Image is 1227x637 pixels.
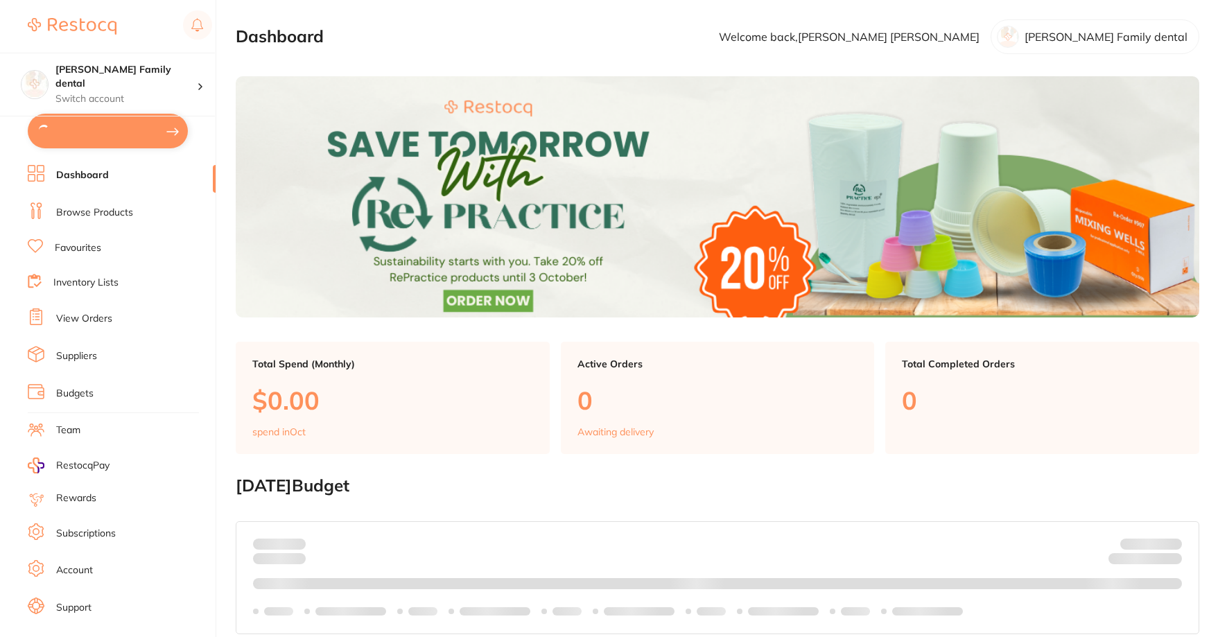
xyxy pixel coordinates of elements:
[56,564,93,577] a: Account
[252,386,533,415] p: $0.00
[236,27,324,46] h2: Dashboard
[1158,555,1182,567] strong: $0.00
[604,606,675,617] p: Labels extended
[56,349,97,363] a: Suppliers
[841,606,870,617] p: Labels
[460,606,530,617] p: Labels extended
[56,601,92,615] a: Support
[28,18,116,35] img: Restocq Logo
[28,457,44,473] img: RestocqPay
[748,606,819,617] p: Labels extended
[56,424,80,437] a: Team
[55,92,197,106] p: Switch account
[552,606,582,617] p: Labels
[56,387,94,401] a: Budgets
[1120,539,1182,550] p: Budget:
[719,30,980,43] p: Welcome back, [PERSON_NAME] [PERSON_NAME]
[577,426,654,437] p: Awaiting delivery
[253,550,306,566] p: month
[236,342,550,454] a: Total Spend (Monthly)$0.00spend inOct
[252,358,533,369] p: Total Spend (Monthly)
[252,426,306,437] p: spend in Oct
[1025,30,1187,43] p: [PERSON_NAME] Family dental
[56,459,110,473] span: RestocqPay
[253,539,306,550] p: Spent:
[697,606,726,617] p: Labels
[281,538,306,550] strong: $0.00
[885,342,1199,454] a: Total Completed Orders0
[53,276,119,290] a: Inventory Lists
[902,386,1183,415] p: 0
[28,10,116,42] a: Restocq Logo
[56,312,112,326] a: View Orders
[55,63,197,90] h4: Westbrook Family dental
[56,206,133,220] a: Browse Products
[28,457,110,473] a: RestocqPay
[236,476,1199,496] h2: [DATE] Budget
[1108,550,1182,566] p: Remaining:
[264,606,293,617] p: Labels
[577,358,858,369] p: Active Orders
[55,241,101,255] a: Favourites
[577,386,858,415] p: 0
[561,342,875,454] a: Active Orders0Awaiting delivery
[21,71,48,97] img: Westbrook Family dental
[902,358,1183,369] p: Total Completed Orders
[56,527,116,541] a: Subscriptions
[892,606,963,617] p: Labels extended
[408,606,437,617] p: Labels
[56,168,109,182] a: Dashboard
[56,491,96,505] a: Rewards
[236,76,1199,317] img: Dashboard
[315,606,386,617] p: Labels extended
[1155,538,1182,550] strong: $NaN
